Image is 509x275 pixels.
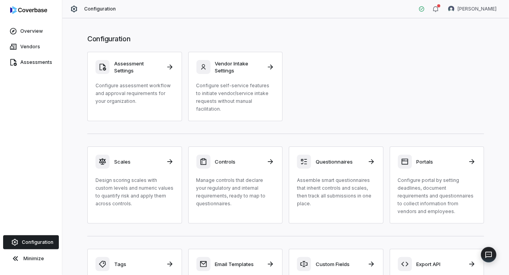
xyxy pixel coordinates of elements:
span: Overview [20,28,43,34]
h3: Tags [114,261,161,268]
span: Assessments [20,59,52,65]
h3: Assessment Settings [114,60,161,74]
h3: Custom Fields [316,261,363,268]
a: ControlsManage controls that declare your regulatory and internal requirements, ready to map to q... [188,146,283,224]
h3: Email Templates [215,261,262,268]
a: Vendor Intake SettingsConfigure self-service features to initiate vendor/service intake requests ... [188,52,283,121]
p: Design scoring scales with custom levels and numeric values to quantify risk and apply them acros... [95,176,174,208]
a: Overview [2,24,60,38]
a: Vendors [2,40,60,54]
span: Configuration [22,239,53,245]
img: Robert Latcham avatar [448,6,454,12]
p: Manage controls that declare your regulatory and internal requirements, ready to map to questionn... [196,176,275,208]
h3: Portals [417,158,464,165]
p: Configure assessment workflow and approval requirements for your organization. [95,82,174,105]
img: logo-D7KZi-bG.svg [10,6,47,14]
span: [PERSON_NAME] [458,6,497,12]
button: Robert Latcham avatar[PERSON_NAME] [444,3,501,15]
a: QuestionnairesAssemble smart questionnaires that inherit controls and scales, then track all subm... [289,146,384,224]
a: Assessment SettingsConfigure assessment workflow and approval requirements for your organization. [87,52,182,121]
h3: Vendor Intake Settings [215,60,262,74]
h1: Configuration [87,34,484,44]
a: Configuration [3,235,59,249]
button: Minimize [3,251,59,266]
p: Configure portal by setting deadlines, document requirements and questionnaires to collect inform... [398,176,476,215]
a: ScalesDesign scoring scales with custom levels and numeric values to quantify risk and apply them... [87,146,182,224]
span: Minimize [23,256,44,262]
span: Vendors [20,44,40,50]
a: PortalsConfigure portal by setting deadlines, document requirements and questionnaires to collect... [390,146,484,224]
span: Configuration [84,6,116,12]
h3: Questionnaires [316,158,363,165]
p: Configure self-service features to initiate vendor/service intake requests without manual facilit... [196,82,275,113]
h3: Scales [114,158,161,165]
a: Assessments [2,55,60,69]
h3: Controls [215,158,262,165]
p: Assemble smart questionnaires that inherit controls and scales, then track all submissions in one... [297,176,375,208]
h3: Export API [417,261,464,268]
